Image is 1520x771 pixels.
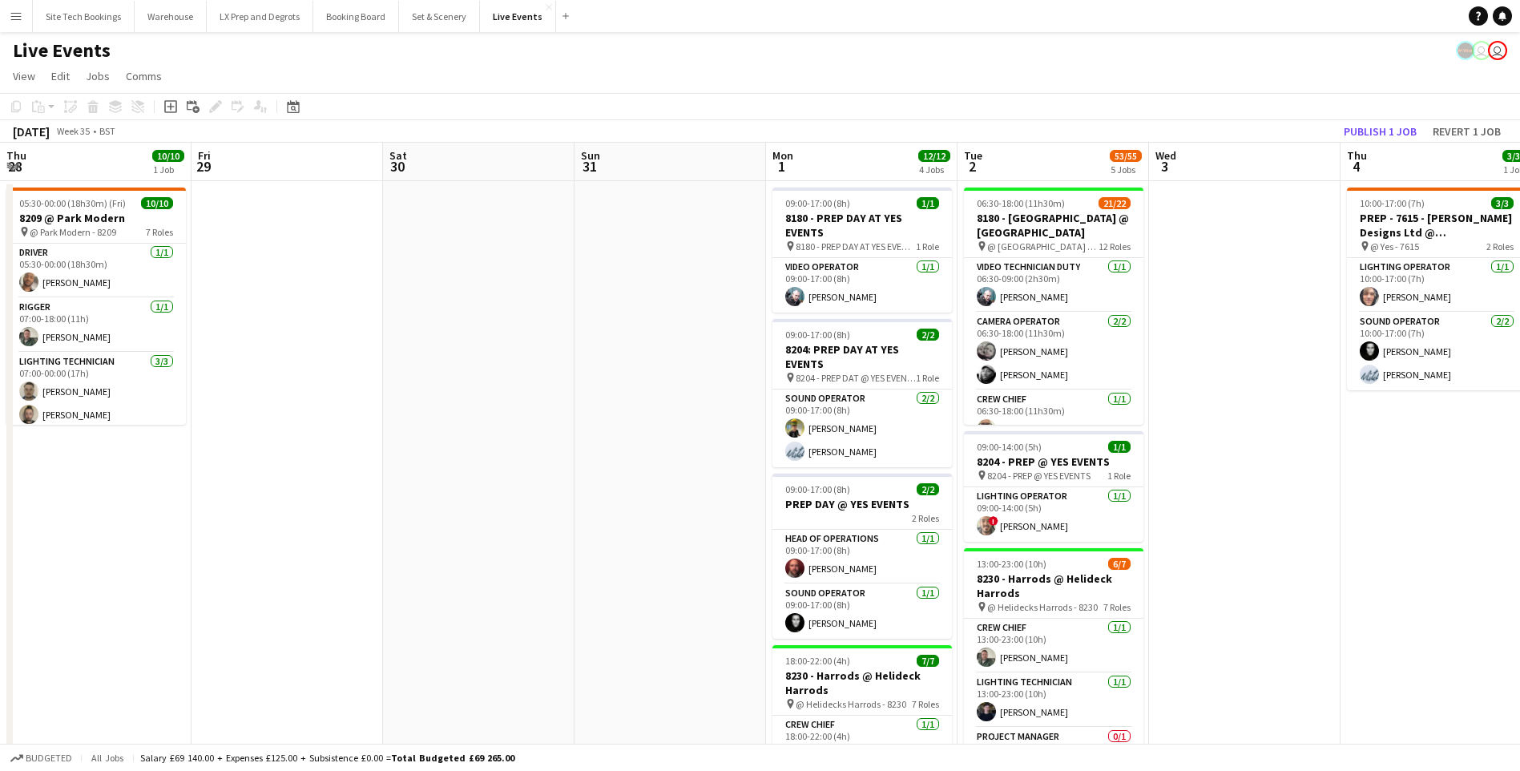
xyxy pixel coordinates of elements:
[987,601,1098,613] span: @ Helidecks Harrods - 8230
[30,226,116,238] span: @ Park Modern - 8209
[146,226,173,238] span: 7 Roles
[962,157,982,176] span: 2
[6,66,42,87] a: View
[387,157,407,176] span: 30
[153,163,183,176] div: 1 Job
[964,313,1143,390] app-card-role: Camera Operator2/206:30-18:00 (11h30m)[PERSON_NAME][PERSON_NAME]
[6,211,186,225] h3: 8209 @ Park Modern
[916,372,939,384] span: 1 Role
[796,240,916,252] span: 8180 - PREP DAY AT YES EVENTS
[964,258,1143,313] app-card-role: Video Technician Duty1/106:30-09:00 (2h30m)[PERSON_NAME]
[1345,157,1367,176] span: 4
[207,1,313,32] button: LX Prep and Degrots
[917,329,939,341] span: 2/2
[198,148,211,163] span: Fri
[917,655,939,667] span: 7/7
[119,66,168,87] a: Comms
[86,69,110,83] span: Jobs
[399,1,480,32] button: Set & Scenery
[1099,240,1131,252] span: 12 Roles
[912,698,939,710] span: 7 Roles
[6,148,26,163] span: Thu
[964,148,982,163] span: Tue
[964,188,1143,425] app-job-card: 06:30-18:00 (11h30m)21/228180 - [GEOGRAPHIC_DATA] @ [GEOGRAPHIC_DATA] @ [GEOGRAPHIC_DATA] - 81801...
[6,244,186,298] app-card-role: Driver1/105:30-00:00 (18h30m)[PERSON_NAME]
[141,197,173,209] span: 10/10
[140,752,514,764] div: Salary £69 140.00 + Expenses £125.00 + Subsistence £0.00 =
[918,150,950,162] span: 12/12
[772,188,952,313] app-job-card: 09:00-17:00 (8h)1/18180 - PREP DAY AT YES EVENTS 8180 - PREP DAY AT YES EVENTS1 RoleVideo Operato...
[785,655,850,667] span: 18:00-22:00 (4h)
[964,390,1143,445] app-card-role: Crew Chief1/106:30-18:00 (11h30m)[PERSON_NAME]
[45,66,76,87] a: Edit
[1153,157,1176,176] span: 3
[152,150,184,162] span: 10/10
[26,753,72,764] span: Budgeted
[772,668,952,697] h3: 8230 - Harrods @ Helideck Harrods
[772,716,952,770] app-card-role: Crew Chief1/118:00-22:00 (4h)[PERSON_NAME]
[917,197,939,209] span: 1/1
[579,157,600,176] span: 31
[772,584,952,639] app-card-role: Sound Operator1/109:00-17:00 (8h)[PERSON_NAME]
[987,240,1099,252] span: @ [GEOGRAPHIC_DATA] - 8180
[772,319,952,467] app-job-card: 09:00-17:00 (8h)2/28204: PREP DAY AT YES EVENTS 8204 - PREP DAT @ YES EVENTS1 RoleSound Operator2...
[1472,41,1491,60] app-user-avatar: Eden Hopkins
[6,188,186,425] app-job-card: 05:30-00:00 (18h30m) (Fri)10/108209 @ Park Modern @ Park Modern - 82097 RolesDriver1/105:30-00:00...
[1108,441,1131,453] span: 1/1
[964,571,1143,600] h3: 8230 - Harrods @ Helideck Harrods
[88,752,127,764] span: All jobs
[1103,601,1131,613] span: 7 Roles
[772,497,952,511] h3: PREP DAY @ YES EVENTS
[1456,41,1475,60] app-user-avatar: Production Managers
[772,530,952,584] app-card-role: Head of Operations1/109:00-17:00 (8h)[PERSON_NAME]
[772,342,952,371] h3: 8204: PREP DAY AT YES EVENTS
[126,69,162,83] span: Comms
[772,148,793,163] span: Mon
[1370,240,1419,252] span: @ Yes - 7615
[964,619,1143,673] app-card-role: Crew Chief1/113:00-23:00 (10h)[PERSON_NAME]
[964,431,1143,542] app-job-card: 09:00-14:00 (5h)1/18204 - PREP @ YES EVENTS 8204 - PREP @ YES EVENTS1 RoleLighting Operator1/109:...
[772,211,952,240] h3: 8180 - PREP DAY AT YES EVENTS
[1155,148,1176,163] span: Wed
[6,353,186,454] app-card-role: Lighting Technician3/307:00-00:00 (17h)[PERSON_NAME][PERSON_NAME]
[313,1,399,32] button: Booking Board
[919,163,949,176] div: 4 Jobs
[964,454,1143,469] h3: 8204 - PREP @ YES EVENTS
[1111,163,1141,176] div: 5 Jobs
[916,240,939,252] span: 1 Role
[964,211,1143,240] h3: 8180 - [GEOGRAPHIC_DATA] @ [GEOGRAPHIC_DATA]
[1360,197,1425,209] span: 10:00-17:00 (7h)
[196,157,211,176] span: 29
[1426,121,1507,142] button: Revert 1 job
[1107,470,1131,482] span: 1 Role
[917,483,939,495] span: 2/2
[796,372,916,384] span: 8204 - PREP DAT @ YES EVENTS
[8,749,75,767] button: Budgeted
[785,329,850,341] span: 09:00-17:00 (8h)
[19,197,126,209] span: 05:30-00:00 (18h30m) (Fri)
[912,512,939,524] span: 2 Roles
[772,258,952,313] app-card-role: Video Operator1/109:00-17:00 (8h)[PERSON_NAME]
[1110,150,1142,162] span: 53/55
[964,673,1143,728] app-card-role: Lighting Technician1/113:00-23:00 (10h)[PERSON_NAME]
[79,66,116,87] a: Jobs
[772,474,952,639] app-job-card: 09:00-17:00 (8h)2/2PREP DAY @ YES EVENTS2 RolesHead of Operations1/109:00-17:00 (8h)[PERSON_NAME]...
[4,157,26,176] span: 28
[33,1,135,32] button: Site Tech Bookings
[13,123,50,139] div: [DATE]
[796,698,906,710] span: @ Helidecks Harrods - 8230
[1108,558,1131,570] span: 6/7
[480,1,556,32] button: Live Events
[13,38,111,63] h1: Live Events
[1099,197,1131,209] span: 21/22
[99,125,115,137] div: BST
[13,69,35,83] span: View
[135,1,207,32] button: Warehouse
[391,752,514,764] span: Total Budgeted £69 265.00
[1347,148,1367,163] span: Thu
